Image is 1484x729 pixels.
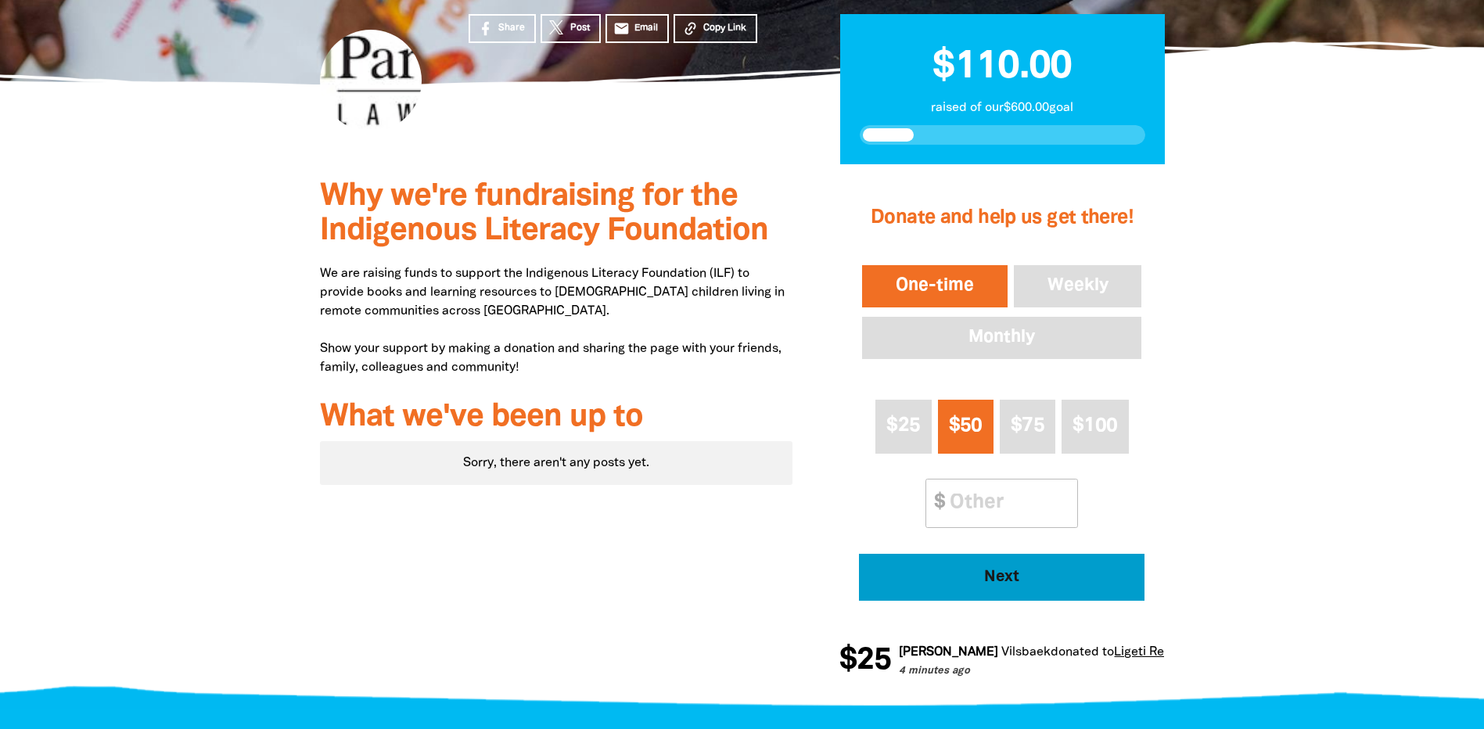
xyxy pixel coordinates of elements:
span: donated to [1051,647,1114,658]
div: Donation stream [839,636,1164,686]
button: $25 [875,400,931,454]
span: $75 [1011,417,1044,435]
i: email [613,20,630,37]
p: We are raising funds to support the Indigenous Literacy Foundation (ILF) to provide books and lea... [320,264,793,377]
button: Pay with Credit Card [859,554,1144,601]
span: $25 [839,645,891,677]
p: 4 minutes ago [899,664,1226,680]
span: Next [881,569,1123,585]
div: Sorry, there aren't any posts yet. [320,441,793,485]
input: Other [939,479,1077,527]
a: Share [469,14,536,43]
span: $ [926,479,945,527]
em: Vilsbaek [1001,647,1051,658]
h2: Donate and help us get there! [859,187,1144,250]
button: Weekly [1011,262,1145,311]
span: $110.00 [932,49,1072,85]
a: Ligeti Read-A-Thon [1114,647,1226,658]
span: $25 [886,417,920,435]
button: $100 [1062,400,1129,454]
a: Post [541,14,601,43]
em: [PERSON_NAME] [899,647,998,658]
span: $50 [949,417,983,435]
a: emailEmail [605,14,670,43]
span: $100 [1073,417,1117,435]
p: raised of our $600.00 goal [860,99,1145,117]
span: Share [498,21,525,35]
span: Post [570,21,590,35]
div: Paginated content [320,441,793,485]
button: Monthly [859,314,1144,362]
button: One-time [859,262,1011,311]
button: Copy Link [674,14,757,43]
span: Why we're fundraising for the Indigenous Literacy Foundation [320,182,768,246]
span: Email [634,21,658,35]
button: $75 [1000,400,1055,454]
h3: What we've been up to [320,400,793,435]
span: Copy Link [703,21,746,35]
button: $50 [938,400,994,454]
